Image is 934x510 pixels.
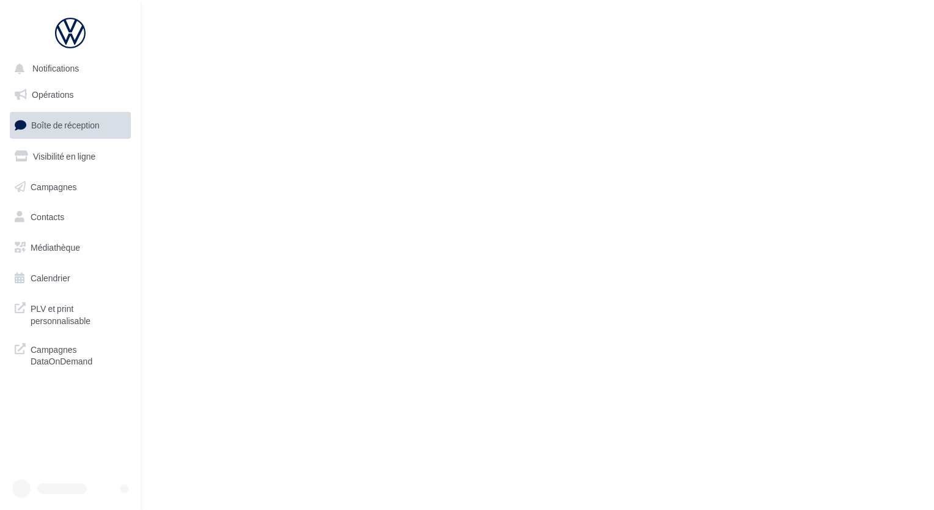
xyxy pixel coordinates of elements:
span: Campagnes DataOnDemand [31,341,126,368]
span: Notifications [32,64,79,74]
a: Campagnes [7,174,133,200]
a: PLV et print personnalisable [7,295,133,331]
a: Opérations [7,82,133,108]
span: Opérations [32,89,73,100]
span: Médiathèque [31,242,80,253]
span: Calendrier [31,273,70,283]
span: Contacts [31,212,64,222]
a: Campagnes DataOnDemand [7,336,133,372]
a: Calendrier [7,265,133,291]
span: PLV et print personnalisable [31,300,126,327]
a: Contacts [7,204,133,230]
span: Boîte de réception [31,120,100,130]
a: Médiathèque [7,235,133,261]
a: Boîte de réception [7,112,133,138]
a: Visibilité en ligne [7,144,133,169]
span: Visibilité en ligne [33,151,95,161]
span: Campagnes [31,181,77,191]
